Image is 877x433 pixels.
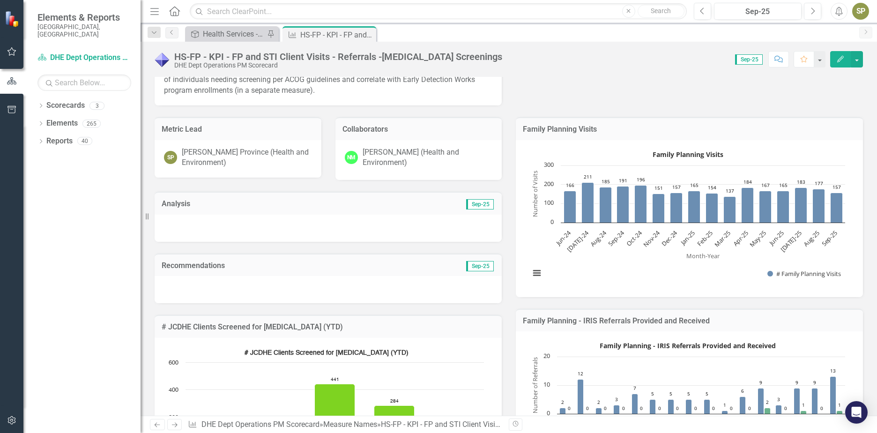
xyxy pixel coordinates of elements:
[706,390,708,397] text: 5
[188,419,502,430] div: » »
[741,388,744,394] text: 6
[658,405,661,411] text: 0
[678,229,697,247] text: Jan-25
[560,408,566,414] path: Jun-24, 2. # of IRIS Referrals Provided.
[650,400,656,414] path: Nov-24, 5. # of IRIS Referrals Provided.
[694,405,697,411] text: 0
[777,396,780,403] text: 3
[190,3,687,20] input: Search ClearPoint...
[525,147,850,288] svg: Interactive chart
[632,394,638,414] path: Oct-24, 7. # of IRIS Referrals Provided.
[568,405,571,411] text: 0
[565,228,591,254] text: [DATE]-24
[742,187,754,223] path: Apr-25, 184. # Family Planning Visits.
[669,390,672,397] text: 5
[635,185,647,223] path: Oct-24, 196. # Family Planning Visits.
[714,3,802,20] button: Sep-25
[735,54,763,65] span: Sep-25
[363,147,493,169] div: [PERSON_NAME] (Health and Environment)
[743,179,752,185] text: 184
[837,411,843,414] path: Sep-25, 1. # of IRIS Referrals Received.
[676,405,679,411] text: 0
[345,151,358,164] div: NM
[155,52,170,67] img: Data Only
[815,180,823,187] text: 177
[331,377,339,382] text: 441
[342,125,495,134] h3: Collaborators
[530,267,543,280] button: View chart menu, Family Planning Visits
[544,160,554,169] text: 300
[578,380,584,414] path: Jul-24, 12. # of IRIS Referrals Provided.
[566,182,574,188] text: 166
[597,399,600,405] text: 2
[832,184,841,190] text: 157
[706,193,718,223] path: Feb-25, 154. # Family Planning Visits.
[651,7,671,15] span: Search
[525,147,854,288] div: Family Planning Visits. Highcharts interactive chart.
[708,184,716,191] text: 154
[614,405,620,414] path: Sep-24, 3. # of IRIS Referrals Provided.
[830,367,836,374] text: 13
[37,52,131,63] a: DHE Dept Operations PM Scorecard
[553,228,572,247] text: Jun-24
[813,189,825,223] path: Aug-25, 177. # Family Planning Visits.
[323,420,377,429] a: Measure Names
[162,125,314,134] h3: Metric Lead
[37,75,131,91] input: Search Below...
[688,191,700,223] path: Jan-25, 165. # Family Planning Visits.
[695,229,714,248] text: Feb-25
[586,405,589,411] text: 0
[600,341,776,350] text: Family Planning - IRIS Referrals Provided and Received
[381,420,635,429] div: HS-FP - KPI - FP and STI Client Visits - Referrals -[MEDICAL_DATA] Screenings
[672,184,681,190] text: 157
[624,228,644,247] text: Oct-24
[802,229,821,248] text: Aug-25
[795,187,807,223] path: Jul-25, 183. # Family Planning Visits.
[820,229,839,248] text: Sep-25
[831,193,843,223] path: Sep-25, 157. # Family Planning Visits.
[466,199,494,209] span: Sep-25
[670,193,683,223] path: Dec-24, 157. # Family Planning Visits.
[654,185,663,191] text: 151
[169,415,178,421] text: 200
[795,379,798,386] text: 9
[201,420,320,429] a: DHE Dept Operations PM Scorecard
[653,150,723,159] text: Family Planning Visits
[37,23,131,38] small: [GEOGRAPHIC_DATA], [GEOGRAPHIC_DATA]
[619,177,627,184] text: 191
[820,405,823,411] text: 0
[300,29,374,41] div: HS-FP - KPI - FP and STI Client Visits - Referrals -[MEDICAL_DATA] Screenings
[544,179,554,188] text: 200
[169,360,178,366] text: 600
[740,397,746,414] path: Apr-25, 6. # of IRIS Referrals Provided.
[637,176,645,183] text: 196
[712,405,715,411] text: 0
[615,396,618,403] text: 3
[845,401,868,424] div: Open Intercom Messenger
[812,388,818,414] path: Aug-25, 9. # of IRIS Referrals Provided.
[174,52,502,62] div: HS-FP - KPI - FP and STI Client Visits - Referrals -[MEDICAL_DATA] Screenings
[77,137,92,145] div: 40
[564,191,576,223] path: Jun-24, 166. # Family Planning Visits.
[617,186,629,223] path: Sep-24, 191. # Family Planning Visits.
[784,405,787,411] text: 0
[776,405,782,414] path: Jun-25, 3. # of IRIS Referrals Provided.
[584,173,592,180] text: 211
[561,399,564,405] text: 2
[651,390,654,397] text: 5
[164,151,177,164] div: SP
[5,10,21,27] img: ClearPoint Strategy
[523,317,856,325] h3: Family Planning - IRIS Referrals Provided and Received
[600,187,612,223] path: Aug-24, 185. # Family Planning Visits.
[82,119,101,127] div: 265
[531,171,539,217] text: Number of Visits
[726,187,734,194] text: 137
[162,323,495,331] h3: # JCDHE Clients Screened for [MEDICAL_DATA] (YTD)
[46,136,73,147] a: Reports
[162,200,328,208] h3: Analysis
[801,411,807,414] path: Jul-25, 1. # of IRIS Referrals Received.
[759,379,762,386] text: 9
[794,388,800,414] path: Jul-25, 9. # of IRIS Referrals Provided.
[547,409,550,417] text: 0
[813,379,816,386] text: 9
